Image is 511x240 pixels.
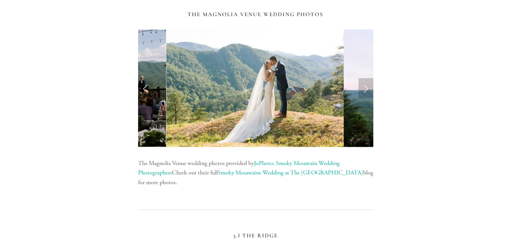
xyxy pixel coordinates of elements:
[218,169,363,176] a: Smoky Mountains Wedding at The [GEOGRAPHIC_DATA]
[138,232,373,239] h3: 3.) The Ridge
[166,30,344,147] img: Bride and groom sunset photo session at the magnolia venue
[138,159,373,188] p: The Magnolia Venue wedding photos provided by Check out their full blog for more photos.
[358,78,373,98] a: Next Slide
[138,78,153,98] a: Previous Slide
[138,11,373,18] h3: The Magnolia Venue Wedding Photos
